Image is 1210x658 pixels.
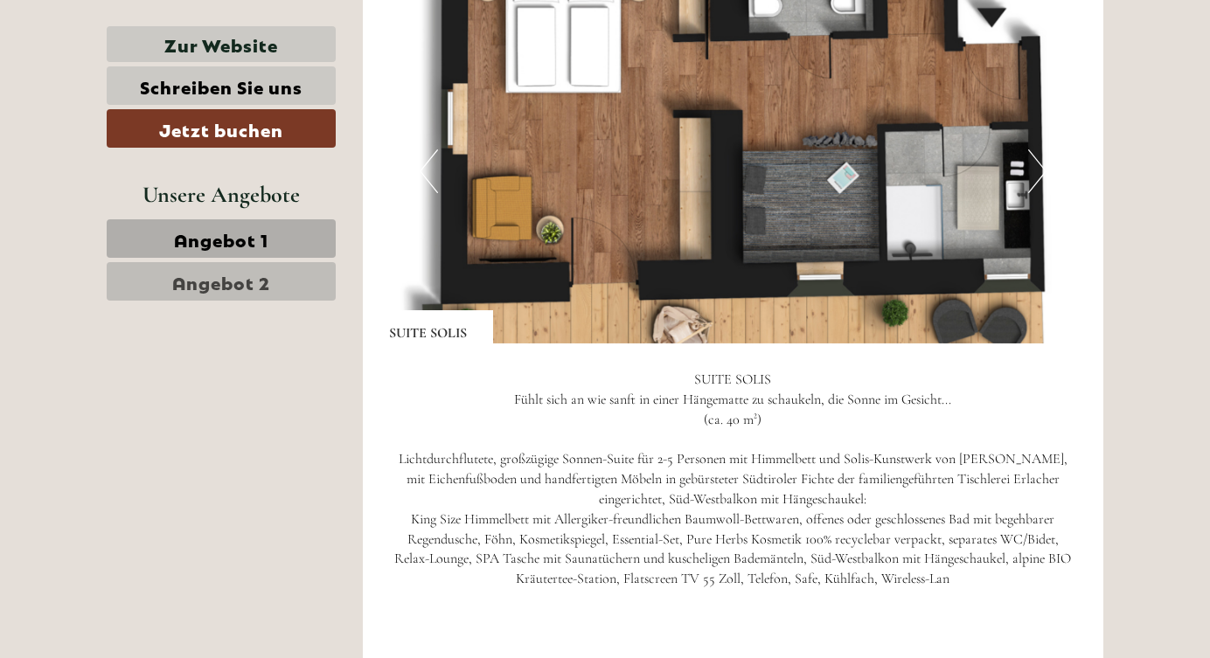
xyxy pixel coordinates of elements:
[1028,149,1047,193] button: Next
[420,149,438,193] button: Previous
[26,85,248,97] small: 15:27
[313,13,376,43] div: [DATE]
[389,310,493,343] div: SUITE SOLIS
[567,453,689,491] button: Senden
[13,47,257,100] div: Guten Tag, wie können wir Ihnen helfen?
[107,26,336,62] a: Zur Website
[107,109,336,148] a: Jetzt buchen
[389,370,1078,609] p: SUITE SOLIS Fühlt sich an wie sanft in einer Hängematte zu schaukeln, die Sonne im Gesicht... (ca...
[26,51,248,65] div: [GEOGRAPHIC_DATA]
[172,269,270,294] span: Angebot 2
[107,178,336,211] div: Unsere Angebote
[107,66,336,105] a: Schreiben Sie uns
[174,226,268,251] span: Angebot 1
